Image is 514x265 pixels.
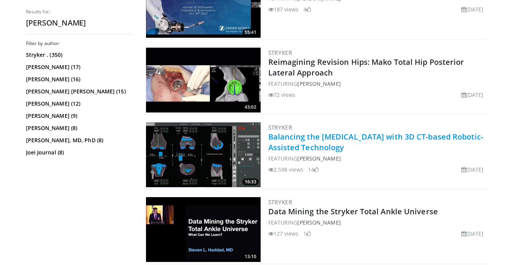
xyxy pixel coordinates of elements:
a: Balancing the [MEDICAL_DATA] with 3D CT-based Robotic-Assisted Technology [268,132,483,153]
a: [PERSON_NAME] [PERSON_NAME] (15) [26,88,131,95]
a: Stryker [268,49,292,56]
a: 13:10 [146,197,261,262]
a: 16:33 [146,122,261,187]
h3: Filter by author: [26,40,133,47]
span: 55:41 [242,29,259,36]
li: 4 [303,5,311,13]
li: 72 views [268,91,296,99]
a: [PERSON_NAME] [297,219,341,226]
li: 127 views [268,230,299,238]
li: 14 [308,165,319,173]
a: Data Mining the Stryker Total Ankle Universe [268,206,438,217]
a: [PERSON_NAME] (16) [26,75,131,83]
span: 16:33 [242,178,259,185]
a: [PERSON_NAME] [297,155,341,162]
span: 13:10 [242,253,259,260]
span: 43:02 [242,104,259,111]
a: 43:02 [146,48,261,112]
a: Stryker . (350) [26,51,131,59]
li: 1 [303,230,311,238]
li: [DATE] [461,91,484,99]
a: [PERSON_NAME] (8) [26,124,131,132]
img: 6632ea9e-2a24-47c5-a9a2-6608124666dc.300x170_q85_crop-smart_upscale.jpg [146,48,261,112]
a: Joei Journal (8) [26,149,131,156]
li: [DATE] [461,230,484,238]
a: [PERSON_NAME] (17) [26,63,131,71]
a: [PERSON_NAME] (9) [26,112,131,120]
div: FEATURING [268,218,487,226]
a: [PERSON_NAME] [297,80,341,87]
li: 2,598 views [268,165,303,173]
a: [PERSON_NAME], MD, PhD (8) [26,137,131,144]
p: Results for: [26,9,133,15]
div: FEATURING [268,80,487,88]
img: aececb5f-a7d6-40bb-96d9-26cdf3a45450.300x170_q85_crop-smart_upscale.jpg [146,122,261,187]
li: 187 views [268,5,299,13]
img: e850a339-bace-4409-a791-c78595670531.300x170_q85_crop-smart_upscale.jpg [146,197,261,262]
div: FEATURING [268,154,487,162]
a: Stryker [268,124,292,131]
li: [DATE] [461,165,484,173]
a: Reimagining Revision Hips: Mako Total Hip Posterior Lateral Approach [268,57,464,78]
a: [PERSON_NAME] (12) [26,100,131,108]
a: Stryker [268,198,292,206]
li: [DATE] [461,5,484,13]
h2: [PERSON_NAME] [26,18,133,28]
